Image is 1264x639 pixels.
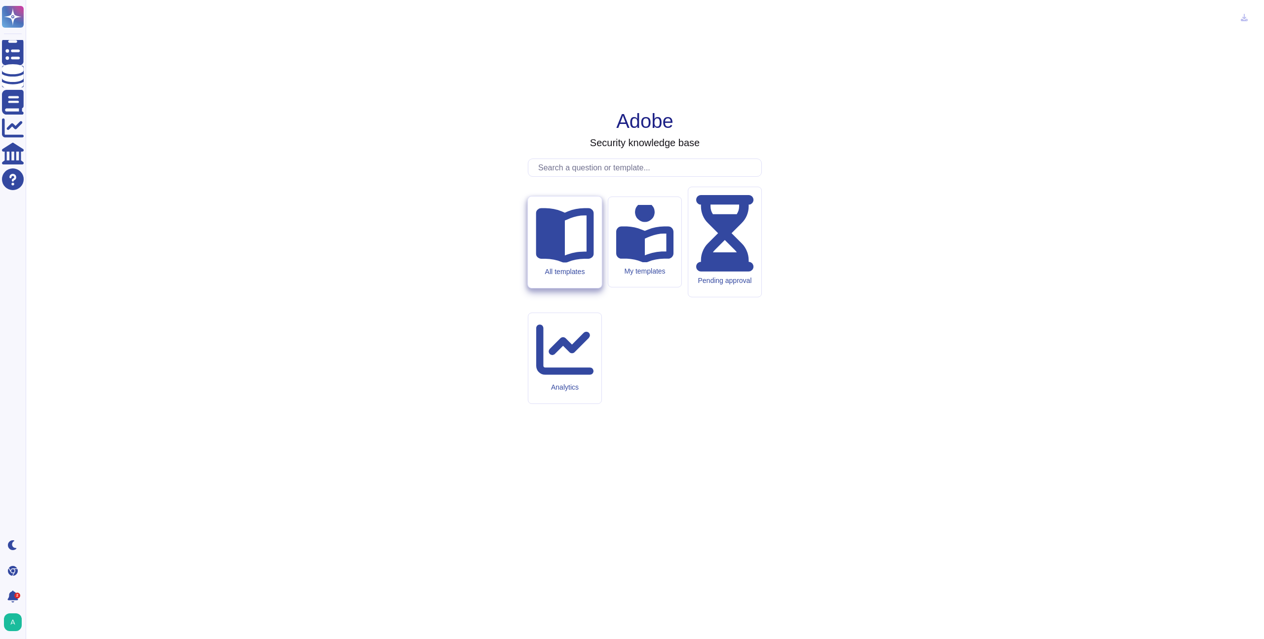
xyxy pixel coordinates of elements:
h1: Adobe [616,109,673,133]
div: All templates [536,267,593,276]
input: Search a question or template... [533,159,761,176]
button: user [2,611,29,633]
div: My templates [616,267,673,276]
div: Pending approval [696,277,753,285]
h3: Security knowledge base [590,137,700,149]
img: user [4,613,22,631]
div: Analytics [536,383,593,392]
div: 2 [14,593,20,599]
